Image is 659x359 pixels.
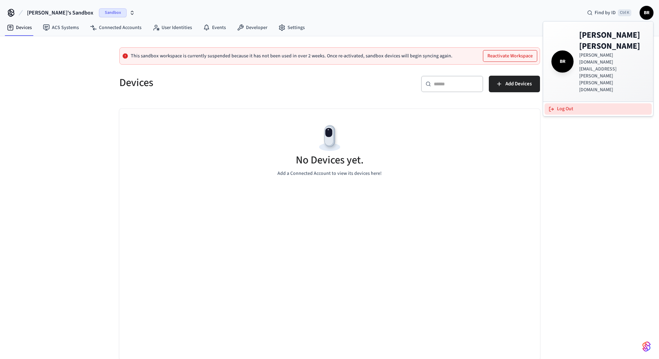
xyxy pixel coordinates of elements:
[231,21,273,34] a: Developer
[198,21,231,34] a: Events
[314,123,345,154] img: Devices Empty State
[489,76,540,92] button: Add Devices
[84,21,147,34] a: Connected Accounts
[640,6,653,20] button: BR
[119,76,326,90] h5: Devices
[579,30,645,52] h4: [PERSON_NAME] [PERSON_NAME]
[618,9,631,16] span: Ctrl K
[27,9,93,17] span: [PERSON_NAME]'s Sandbox
[544,103,652,115] button: Log Out
[505,79,532,88] span: Add Devices
[582,7,637,19] div: Find by IDCtrl K
[483,50,537,62] button: Reactivate Workspace
[595,9,616,16] span: Find by ID
[553,52,572,71] span: BR
[642,341,651,352] img: SeamLogoGradient.69752ec5.svg
[147,21,198,34] a: User Identities
[131,53,452,59] p: This sandbox workspace is currently suspended because it has not been used in over 2 weeks. Once ...
[277,170,382,177] p: Add a Connected Account to view its devices here!
[1,21,37,34] a: Devices
[273,21,310,34] a: Settings
[37,21,84,34] a: ACS Systems
[99,8,127,17] span: Sandbox
[296,153,364,167] h5: No Devices yet.
[640,7,653,19] span: BR
[579,52,645,93] p: [PERSON_NAME][DOMAIN_NAME][EMAIL_ADDRESS][PERSON_NAME][PERSON_NAME][DOMAIN_NAME]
